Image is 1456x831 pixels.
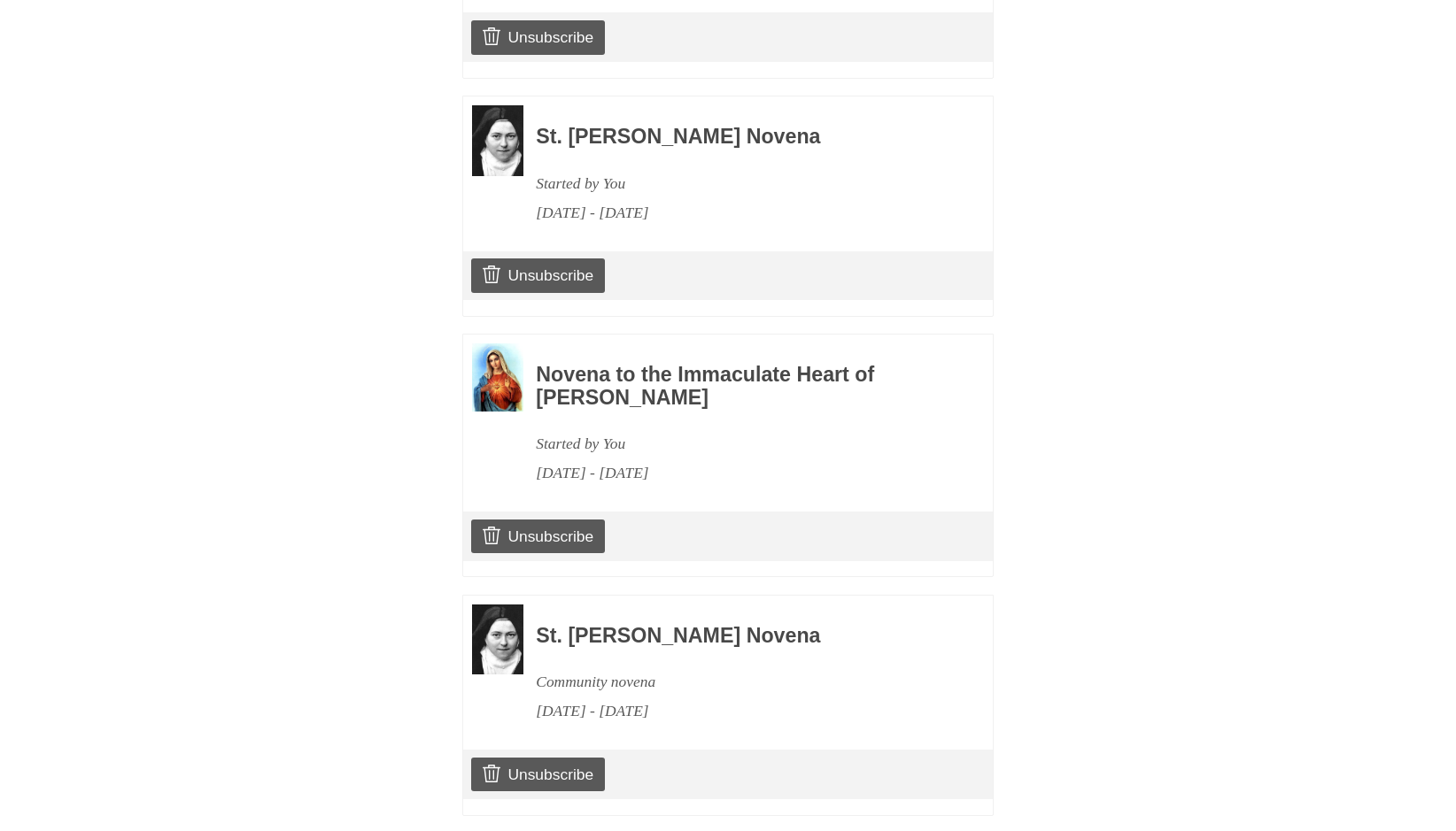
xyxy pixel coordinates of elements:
[536,458,945,488] div: [DATE] - [DATE]
[536,364,945,409] h3: Novena to the Immaculate Heart of [PERSON_NAME]
[472,105,523,176] img: Novena image
[471,20,605,54] a: Unsubscribe
[472,604,523,675] img: Novena image
[472,343,523,412] img: Novena image
[536,625,945,648] h3: St. [PERSON_NAME] Novena
[471,758,605,791] a: Unsubscribe
[536,126,945,149] h3: St. [PERSON_NAME] Novena
[536,169,945,198] div: Started by You
[536,198,945,227] div: [DATE] - [DATE]
[536,667,945,696] div: Community novena
[471,519,605,553] a: Unsubscribe
[536,429,945,458] div: Started by You
[536,696,945,726] div: [DATE] - [DATE]
[471,258,605,292] a: Unsubscribe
